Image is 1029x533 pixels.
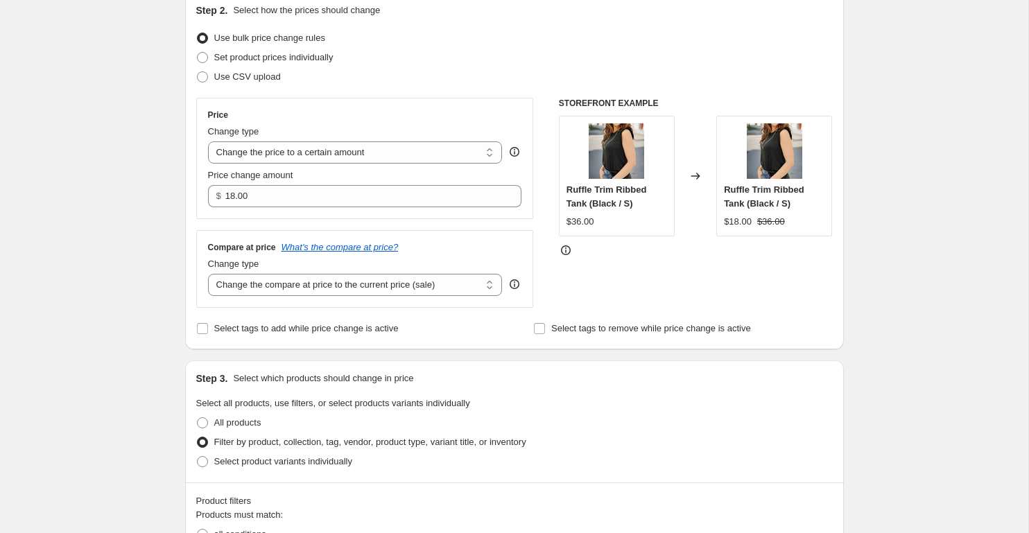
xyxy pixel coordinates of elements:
span: Use CSV upload [214,71,281,82]
h6: STOREFRONT EXAMPLE [559,98,833,109]
span: All products [214,417,261,428]
h3: Compare at price [208,242,276,253]
span: Change type [208,259,259,269]
button: What's the compare at price? [282,242,399,252]
img: FJ7A4977_80x.jpg [747,123,802,179]
strike: $36.00 [757,215,785,229]
h2: Step 2. [196,3,228,17]
p: Select how the prices should change [233,3,380,17]
span: $ [216,191,221,201]
span: Set product prices individually [214,52,334,62]
div: $36.00 [567,215,594,229]
span: Select tags to add while price change is active [214,323,399,333]
span: Use bulk price change rules [214,33,325,43]
h3: Price [208,110,228,121]
input: 80.00 [225,185,501,207]
span: Select product variants individually [214,456,352,466]
span: Price change amount [208,170,293,180]
span: Filter by product, collection, tag, vendor, product type, variant title, or inventory [214,437,526,447]
span: Ruffle Trim Ribbed Tank (Black / S) [724,184,804,209]
div: $18.00 [724,215,752,229]
span: Ruffle Trim Ribbed Tank (Black / S) [567,184,647,209]
div: help [508,145,521,159]
div: Product filters [196,494,833,508]
span: Select tags to remove while price change is active [551,323,751,333]
span: Select all products, use filters, or select products variants individually [196,398,470,408]
span: Change type [208,126,259,137]
img: FJ7A4977_80x.jpg [589,123,644,179]
div: help [508,277,521,291]
p: Select which products should change in price [233,372,413,385]
span: Products must match: [196,509,284,520]
h2: Step 3. [196,372,228,385]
